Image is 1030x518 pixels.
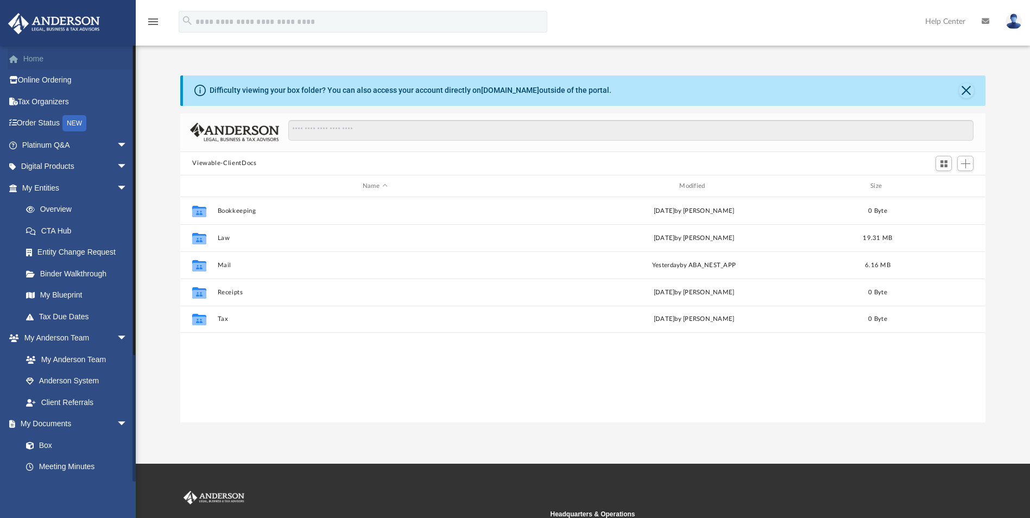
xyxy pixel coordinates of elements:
span: yesterday [652,262,680,268]
span: arrow_drop_down [117,327,138,350]
a: Platinum Q&Aarrow_drop_down [8,134,144,156]
a: My Entitiesarrow_drop_down [8,177,144,199]
div: NEW [62,115,86,131]
span: 19.31 MB [863,235,893,241]
button: Receipts [218,289,532,296]
i: search [181,15,193,27]
input: Search files and folders [288,120,974,141]
div: [DATE] by [PERSON_NAME] [537,206,851,216]
span: 0 Byte [869,289,888,295]
a: My Anderson Teamarrow_drop_down [8,327,138,349]
button: Switch to Grid View [936,156,952,171]
button: Add [957,156,974,171]
span: 0 Byte [869,208,888,214]
a: Forms Library [15,477,133,499]
div: id [185,181,212,191]
a: Overview [15,199,144,220]
button: Law [218,235,532,242]
span: arrow_drop_down [117,134,138,156]
a: CTA Hub [15,220,144,242]
div: Modified [536,181,851,191]
span: arrow_drop_down [117,413,138,435]
a: [DOMAIN_NAME] [481,86,539,94]
div: grid [180,197,985,422]
a: Meeting Minutes [15,456,138,478]
div: Name [217,181,532,191]
button: Mail [218,262,532,269]
a: Binder Walkthrough [15,263,144,285]
a: Client Referrals [15,391,138,413]
span: 0 Byte [869,317,888,323]
button: Bookkeeping [218,207,532,214]
a: Tax Due Dates [15,306,144,327]
div: [DATE] by [PERSON_NAME] [537,288,851,298]
img: User Pic [1006,14,1022,29]
a: Tax Organizers [8,91,144,112]
button: Tax [218,316,532,323]
button: Viewable-ClientDocs [192,159,256,168]
a: Home [8,48,144,70]
a: My Anderson Team [15,349,133,370]
div: by ABA_NEST_APP [537,261,851,270]
div: [DATE] by [PERSON_NAME] [537,315,851,325]
a: Box [15,434,133,456]
a: My Documentsarrow_drop_down [8,413,138,435]
img: Anderson Advisors Platinum Portal [5,13,103,34]
span: arrow_drop_down [117,177,138,199]
div: [DATE] by [PERSON_NAME] [537,233,851,243]
a: Order StatusNEW [8,112,144,135]
div: Difficulty viewing your box folder? You can also access your account directly on outside of the p... [210,85,611,96]
a: My Blueprint [15,285,138,306]
div: Size [856,181,900,191]
a: Online Ordering [8,70,144,91]
a: menu [147,21,160,28]
a: Digital Productsarrow_drop_down [8,156,144,178]
i: menu [147,15,160,28]
span: arrow_drop_down [117,156,138,178]
a: Anderson System [15,370,138,392]
span: 6.16 MB [865,262,890,268]
div: id [905,181,981,191]
button: Close [959,83,974,98]
img: Anderson Advisors Platinum Portal [181,491,247,505]
a: Entity Change Request [15,242,144,263]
